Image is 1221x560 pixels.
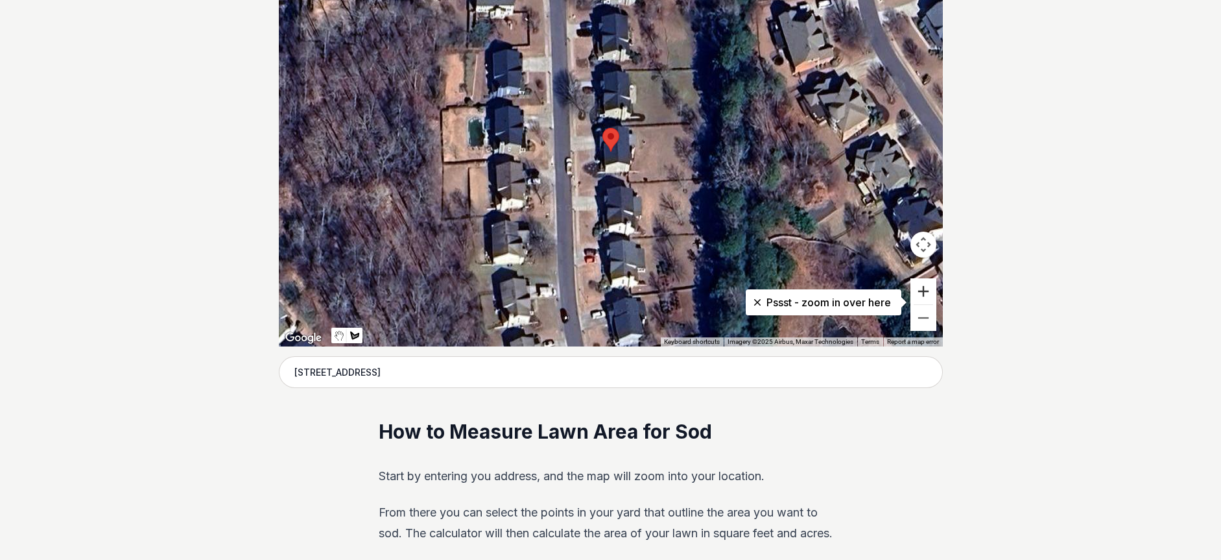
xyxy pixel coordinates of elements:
[379,502,842,544] p: From there you can select the points in your yard that outline the area you want to sod. The calc...
[282,330,325,347] a: Open this area in Google Maps (opens a new window)
[887,338,939,345] a: Report a map error
[347,328,362,343] button: Draw a shape
[910,305,936,331] button: Zoom out
[664,337,720,347] button: Keyboard shortcuts
[379,419,842,445] h2: How to Measure Lawn Area for Sod
[279,356,943,389] input: Enter your address to get started
[861,338,879,345] a: Terms
[331,328,347,343] button: Stop drawing
[910,232,936,258] button: Map camera controls
[728,338,853,345] span: Imagery ©2025 Airbus, Maxar Technologies
[379,466,842,487] p: Start by entering you address, and the map will zoom into your location.
[910,278,936,304] button: Zoom in
[282,330,325,347] img: Google
[756,295,891,310] p: Pssst - zoom in over here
